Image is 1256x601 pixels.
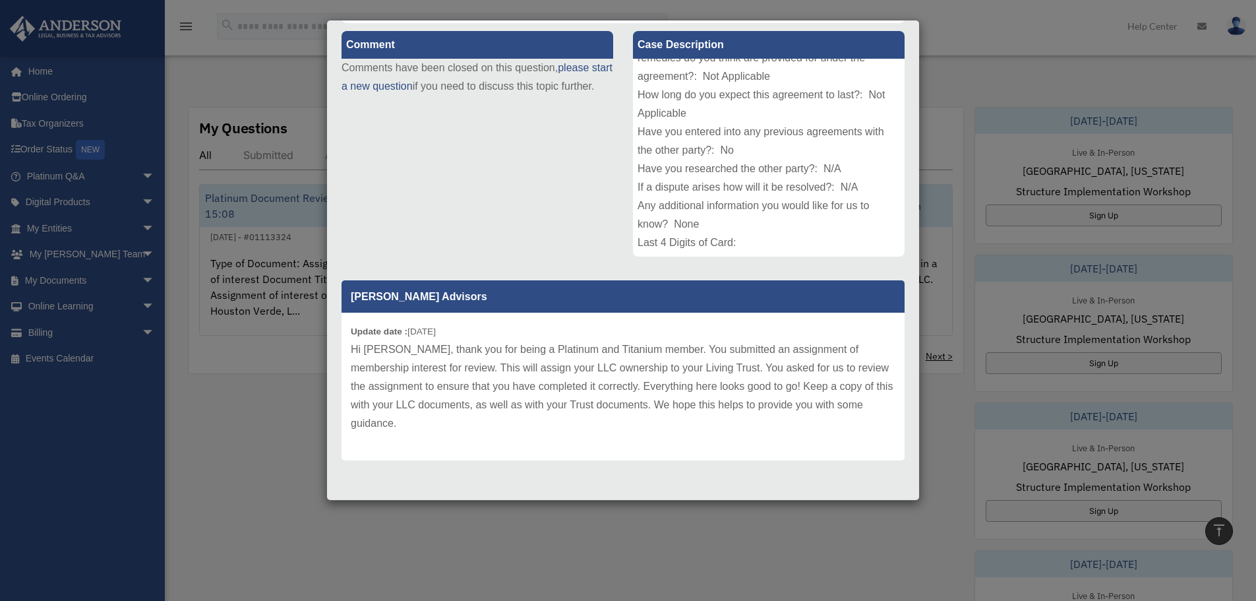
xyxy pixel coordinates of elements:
a: please start a new question [342,62,613,92]
b: Update date : [351,327,407,336]
p: Hi [PERSON_NAME], thank you for being a Platinum and Titanium member. You submitted an assignment... [351,340,895,433]
p: [PERSON_NAME] Advisors [342,280,905,313]
p: Comments have been closed on this question, if you need to discuss this topic further. [342,59,613,96]
div: Type of Document: Assignment of interest Document Title: Assignment of interest of Houston Verde,... [633,59,905,257]
small: [DATE] [351,327,436,336]
label: Comment [342,31,613,59]
label: Case Description [633,31,905,59]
